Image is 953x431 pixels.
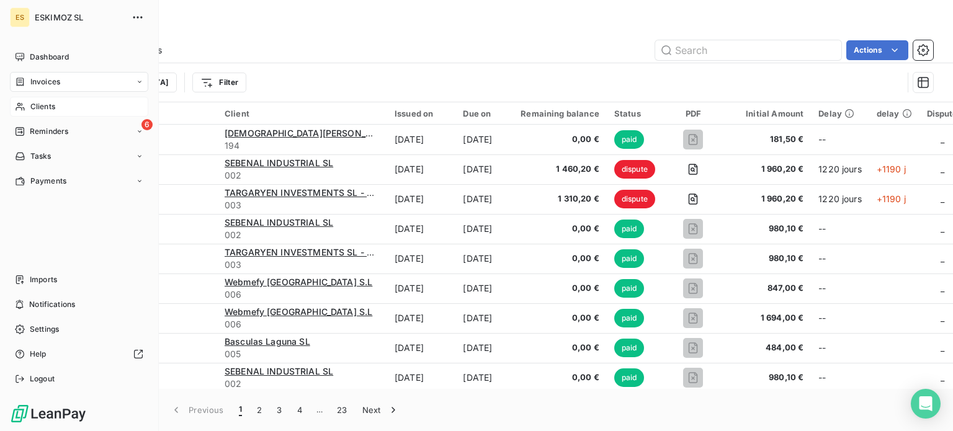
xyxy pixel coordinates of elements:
span: _ [941,134,944,144]
a: 6Reminders [10,122,148,141]
div: Status [614,109,656,118]
span: _ [941,164,944,174]
span: 1 [239,404,242,416]
a: Help [10,344,148,364]
div: Issued on [395,109,448,118]
span: Dashboard [30,51,69,63]
a: Invoices [10,72,148,92]
div: Client [225,109,380,118]
td: -- [811,303,869,333]
span: Imports [30,274,57,285]
span: 0,00 € [521,342,599,354]
img: Logo LeanPay [10,404,87,424]
td: [DATE] [387,184,455,214]
span: Payments [30,176,66,187]
span: 0,00 € [521,223,599,235]
td: 1220 jours [811,184,869,214]
td: [DATE] [387,303,455,333]
td: [DATE] [455,273,513,303]
span: Tasks [30,151,51,162]
button: 23 [329,397,355,423]
span: 002 [225,169,380,182]
a: Settings [10,319,148,339]
span: 0,00 € [521,371,599,384]
div: Open Intercom Messenger [911,389,941,419]
a: Tasks [10,146,148,166]
span: 0,00 € [521,133,599,146]
td: -- [811,363,869,393]
span: Invoices [30,76,60,87]
td: [DATE] [387,333,455,363]
span: Clients [30,101,55,112]
span: 003 [225,259,380,271]
span: TARGARYEN INVESTMENTS SL - DIVOCCAPITAL [225,247,432,257]
div: PDF [671,109,716,118]
a: Imports [10,270,148,290]
span: 006 [225,318,380,331]
div: Due on [463,109,506,118]
span: 1 960,20 € [731,193,803,205]
span: _ [941,283,944,293]
td: [DATE] [455,184,513,214]
span: 002 [225,378,380,390]
span: paid [614,368,645,387]
div: Remaining balance [521,109,599,118]
td: [DATE] [387,273,455,303]
span: 194 [225,140,380,152]
td: [DATE] [455,125,513,154]
span: [DEMOGRAPHIC_DATA][PERSON_NAME] [225,128,395,138]
span: ESKIMOZ SL [35,12,124,22]
span: SEBENAL INDUSTRIAL SL [225,366,333,376]
span: 003 [225,199,380,211]
div: ES [10,7,30,27]
td: [DATE] [455,363,513,393]
td: [DATE] [387,154,455,184]
span: paid [614,279,645,298]
span: dispute [614,160,655,179]
button: 4 [290,397,310,423]
span: paid [614,130,645,149]
td: [DATE] [387,214,455,244]
button: Next [355,397,407,423]
td: -- [811,214,869,244]
span: dispute [614,190,655,208]
span: Basculas Laguna SL [225,336,310,347]
td: [DATE] [455,333,513,363]
span: paid [614,339,645,357]
td: -- [811,333,869,363]
span: 1 460,20 € [521,163,599,176]
td: 1220 jours [811,154,869,184]
td: [DATE] [387,125,455,154]
span: 980,10 € [731,223,803,235]
span: 0,00 € [521,282,599,295]
input: Search [655,40,841,60]
span: paid [614,249,645,268]
span: 006 [225,288,380,301]
span: _ [941,193,944,204]
div: delay [877,109,912,118]
td: [DATE] [387,363,455,393]
span: 980,10 € [731,371,803,384]
button: 2 [249,397,269,423]
span: paid [614,309,645,327]
td: [DATE] [455,244,513,273]
span: 6 [141,119,153,130]
a: Payments [10,171,148,191]
td: [DATE] [455,214,513,244]
span: 181,50 € [731,133,803,146]
div: Initial Amount [731,109,803,118]
span: 980,10 € [731,252,803,265]
span: +1190 j [877,164,906,174]
span: _ [941,223,944,234]
span: SEBENAL INDUSTRIAL SL [225,217,333,228]
span: SEBENAL INDUSTRIAL SL [225,158,333,168]
span: _ [941,372,944,383]
span: 1 694,00 € [731,312,803,324]
span: Webmefy [GEOGRAPHIC_DATA] S.L [225,306,372,317]
span: 0,00 € [521,312,599,324]
span: Settings [30,324,59,335]
span: _ [941,313,944,323]
span: … [310,400,329,420]
button: Previous [163,397,231,423]
a: Clients [10,97,148,117]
